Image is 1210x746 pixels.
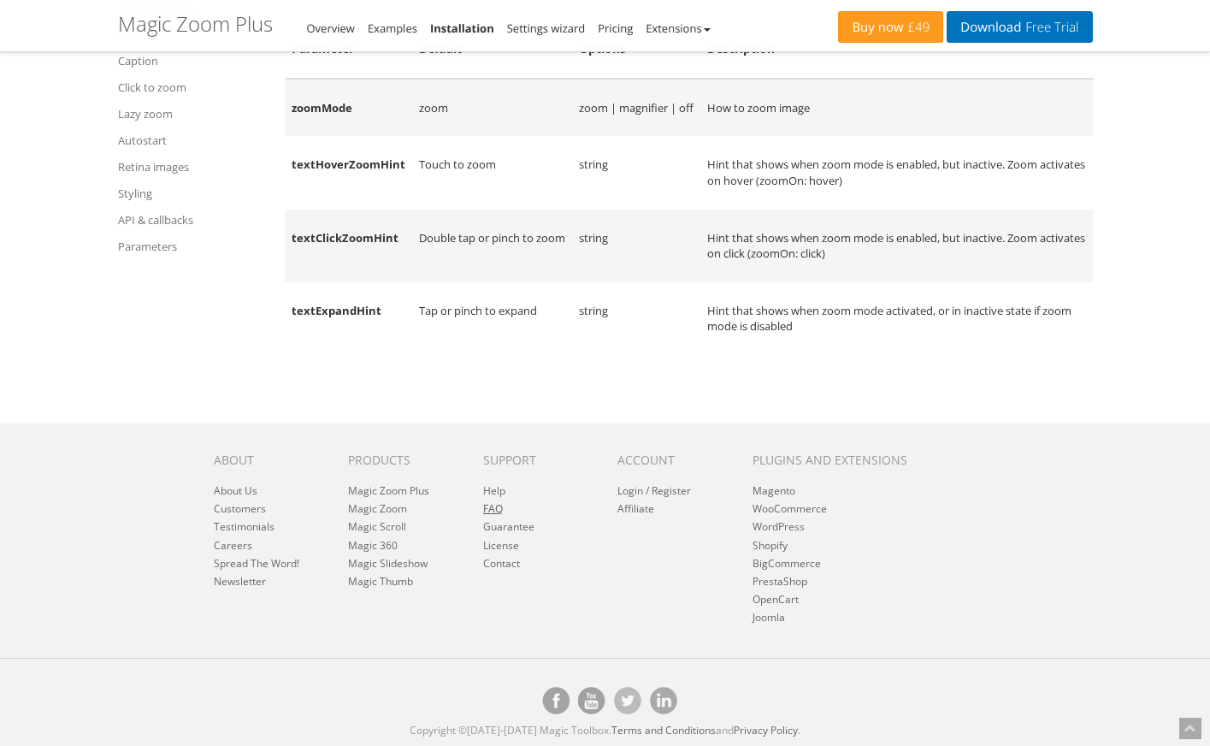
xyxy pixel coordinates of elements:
[348,483,429,498] a: Magic Zoom Plus
[904,21,930,34] span: £49
[483,538,519,553] a: License
[348,519,406,534] a: Magic Scroll
[214,556,299,571] a: Spread The Word!
[348,538,398,553] a: Magic 360
[572,282,700,355] td: string
[118,50,205,71] a: Caption
[572,136,700,209] td: string
[753,453,929,466] h6: Plugins and extensions
[430,21,494,36] a: Installation
[483,453,592,466] h6: Support
[753,610,785,625] a: Joomla
[412,79,572,137] td: zoom
[646,21,710,36] a: Extensions
[285,282,412,355] td: textExpandHint
[617,483,691,498] a: Login / Register
[753,501,827,516] a: WooCommerce
[118,157,205,177] a: Retina images
[753,556,821,571] a: BigCommerce
[650,687,677,714] a: Magic Toolbox on [DOMAIN_NAME]
[348,556,428,571] a: Magic Slideshow
[700,79,1093,137] td: How to zoom image
[598,21,633,36] a: Pricing
[753,574,807,589] a: PrestaShop
[614,687,641,714] a: Magic Toolbox's Twitter account
[348,501,407,516] a: Magic Zoom
[483,556,520,571] a: Contact
[483,483,505,498] a: Help
[118,130,205,151] a: Autostart
[214,538,252,553] a: Careers
[118,13,273,35] h1: Magic Zoom Plus
[368,21,417,36] a: Examples
[572,79,700,137] td: zoom | magnifier | off
[572,210,700,282] td: string
[118,104,205,124] a: Lazy zoom
[214,574,266,589] a: Newsletter
[348,574,413,589] a: Magic Thumb
[214,501,266,516] a: Customers
[307,21,355,36] a: Overview
[753,592,799,607] a: OpenCart
[412,282,572,355] td: Tap or pinch to expand
[412,136,572,209] td: Touch to zoom
[214,519,274,534] a: Testimonials
[214,483,257,498] a: About Us
[611,723,716,737] a: Terms and Conditions
[285,136,412,209] td: textHoverZoomHint
[753,538,788,553] a: Shopify
[753,519,805,534] a: WordPress
[700,210,1093,282] td: Hint that shows when zoom mode is enabled, but inactive. Zoom activates on click (zoomOn: click)
[838,11,943,43] a: Buy now£49
[617,501,654,516] a: Affiliate
[118,210,205,230] a: API & callbacks
[578,687,605,714] a: Magic Toolbox on [DOMAIN_NAME]
[118,236,205,257] a: Parameters
[507,21,586,36] a: Settings wizard
[947,11,1092,43] a: DownloadFree Trial
[542,687,570,714] a: Magic Toolbox on Facebook
[700,282,1093,355] td: Hint that shows when zoom mode activated, or in inactive state if zoom mode is disabled
[285,210,412,282] td: textClickZoomHint
[617,453,726,466] h6: Account
[753,483,795,498] a: Magento
[118,183,205,204] a: Styling
[118,77,205,98] a: Click to zoom
[700,136,1093,209] td: Hint that shows when zoom mode is enabled, but inactive. Zoom activates on hover (zoomOn: hover)
[348,453,457,466] h6: Products
[214,453,322,466] h6: About
[483,519,534,534] a: Guarantee
[412,210,572,282] td: Double tap or pinch to zoom
[483,501,503,516] a: FAQ
[734,723,798,737] a: Privacy Policy
[285,79,412,137] td: zoomMode
[1021,21,1078,34] span: Free Trial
